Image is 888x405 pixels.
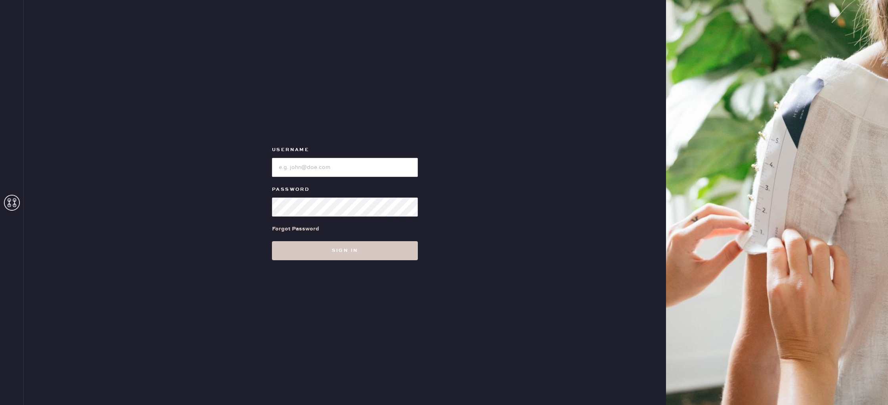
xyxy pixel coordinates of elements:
[272,185,418,194] label: Password
[272,158,418,177] input: e.g. john@doe.com
[272,145,418,155] label: Username
[272,217,319,241] a: Forgot Password
[272,225,319,233] div: Forgot Password
[272,241,418,260] button: Sign in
